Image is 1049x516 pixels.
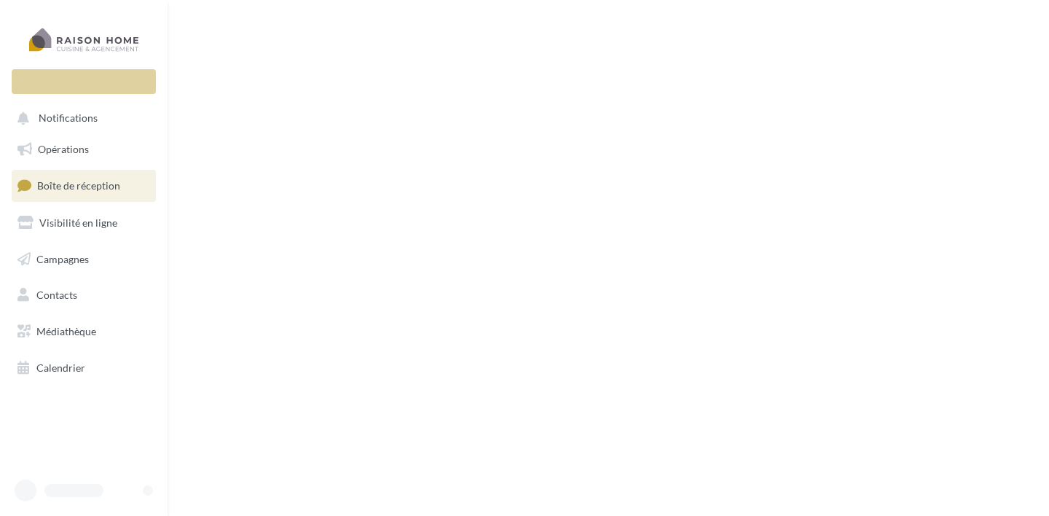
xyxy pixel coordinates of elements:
[39,216,117,229] span: Visibilité en ligne
[36,289,77,301] span: Contacts
[9,316,159,347] a: Médiathèque
[9,353,159,383] a: Calendrier
[12,69,156,94] div: Nouvelle campagne
[36,252,89,265] span: Campagnes
[9,244,159,275] a: Campagnes
[39,112,98,125] span: Notifications
[9,280,159,310] a: Contacts
[9,170,159,201] a: Boîte de réception
[36,325,96,337] span: Médiathèque
[36,361,85,374] span: Calendrier
[9,208,159,238] a: Visibilité en ligne
[37,179,120,192] span: Boîte de réception
[38,143,89,155] span: Opérations
[9,134,159,165] a: Opérations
